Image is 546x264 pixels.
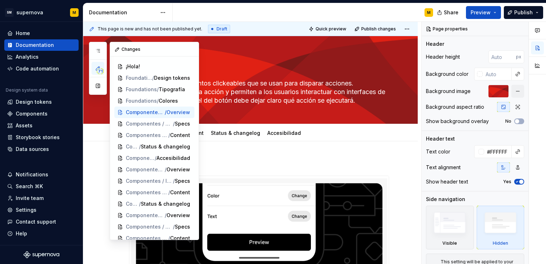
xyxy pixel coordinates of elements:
span: Publish [514,9,533,16]
span: ¡Hola! [126,63,140,70]
span: / [152,74,154,82]
span: Componentes / Imputs [126,166,165,173]
span: Tipografía [159,86,185,93]
span: Componentes / Botones [126,155,155,162]
div: Header text [426,135,455,142]
span: / [139,143,141,150]
div: Design tokens [16,98,52,106]
svg: Supernova Logo [24,251,59,258]
div: Show header text [426,178,468,185]
span: Draft [217,26,227,32]
span: Foundations [126,97,157,104]
a: Componentes / Check & Radio Buttons/Content [114,233,194,244]
span: / [168,189,170,196]
input: Auto [488,50,516,63]
span: 71 [97,68,104,74]
span: Design tokens [154,74,190,82]
a: Settings [4,204,79,216]
span: Content [170,132,190,139]
a: Componentes / Check & Radio Buttons/Overview [114,210,194,221]
span: Share [444,9,458,16]
div: Accesibilidad [264,125,304,140]
input: Auto [483,68,512,80]
span: Componentes / Botones [126,120,173,127]
div: Text alignment [426,164,461,171]
span: Componentes / Botones [126,132,168,139]
span: Status & changelog [141,200,190,207]
span: / [165,109,167,116]
a: Documentation [4,39,79,51]
span: Componentes / Imputs [126,189,168,196]
button: Contact support [4,216,79,228]
span: Foundations [126,74,152,82]
div: Assets [16,122,33,129]
button: Quick preview [307,24,349,34]
div: supernova [16,9,43,16]
a: Analytics [4,51,79,63]
a: Accesibilidad [267,130,301,136]
a: Componentes / Botones/Content [114,129,194,141]
div: Invite team [16,195,44,202]
div: Visible [442,240,457,246]
span: Componentes / Botones [126,143,139,150]
span: / [165,166,167,173]
a: Foundations/Design tokens [114,72,194,84]
button: Publish [504,6,543,19]
div: Text color [426,148,450,155]
div: Storybook stories [16,134,60,141]
a: Componentes / Botones/Status & changelog [114,141,194,152]
div: Notifications [16,171,48,178]
div: Status & changelog [208,125,263,140]
a: Componentes / Imputs/Overview [114,164,194,175]
span: / [173,223,175,230]
a: Componentes / Botones/Specs [114,118,194,129]
a: Componentes / Imputs/Status & changelog [114,198,194,210]
span: / [168,132,170,139]
a: ¡Hola! [114,61,194,72]
div: Documentation [16,41,54,49]
label: No [505,118,511,124]
div: Changes [110,42,199,57]
label: Yes [503,179,511,185]
div: Data sources [16,146,49,153]
a: Assets [4,120,79,131]
div: Contact support [16,218,56,225]
a: Storybook stories [4,132,79,143]
a: Code automation [4,63,79,74]
span: Publish changes [361,26,396,32]
span: / [155,155,157,162]
div: M [427,10,431,15]
div: Settings [16,206,36,214]
span: Componentes / Botones [126,109,165,116]
a: Components [4,108,79,119]
button: Share [433,6,463,19]
a: Componentes / Check & Radio Buttons/Specs [114,221,194,233]
p: px [516,54,521,60]
div: Hidden [477,206,525,249]
div: Design system data [6,87,48,93]
div: Search ⌘K [16,183,43,190]
div: Visible [426,206,474,249]
span: Specs [175,177,190,185]
span: Accesibilidad [157,155,190,162]
span: Overview [167,109,190,116]
textarea: Botones [128,59,388,76]
div: Code automation [16,65,59,72]
span: Componentes / Check & Radio Buttons [126,223,173,230]
span: This page is new and has not been published yet. [98,26,202,32]
a: Data sources [4,143,79,155]
div: Analytics [16,53,39,60]
button: Search ⌘K [4,181,79,192]
span: Preview [471,9,491,16]
a: Home [4,28,79,39]
div: Background aspect ratio [426,103,484,111]
a: Invite team [4,192,79,204]
div: Side navigation [426,196,465,203]
a: Status & changelog [211,130,260,136]
a: Foundations/Tipografía [114,84,194,95]
span: Specs [175,120,190,127]
button: Help [4,228,79,239]
input: Auto [484,145,512,158]
div: Header height [426,53,460,60]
